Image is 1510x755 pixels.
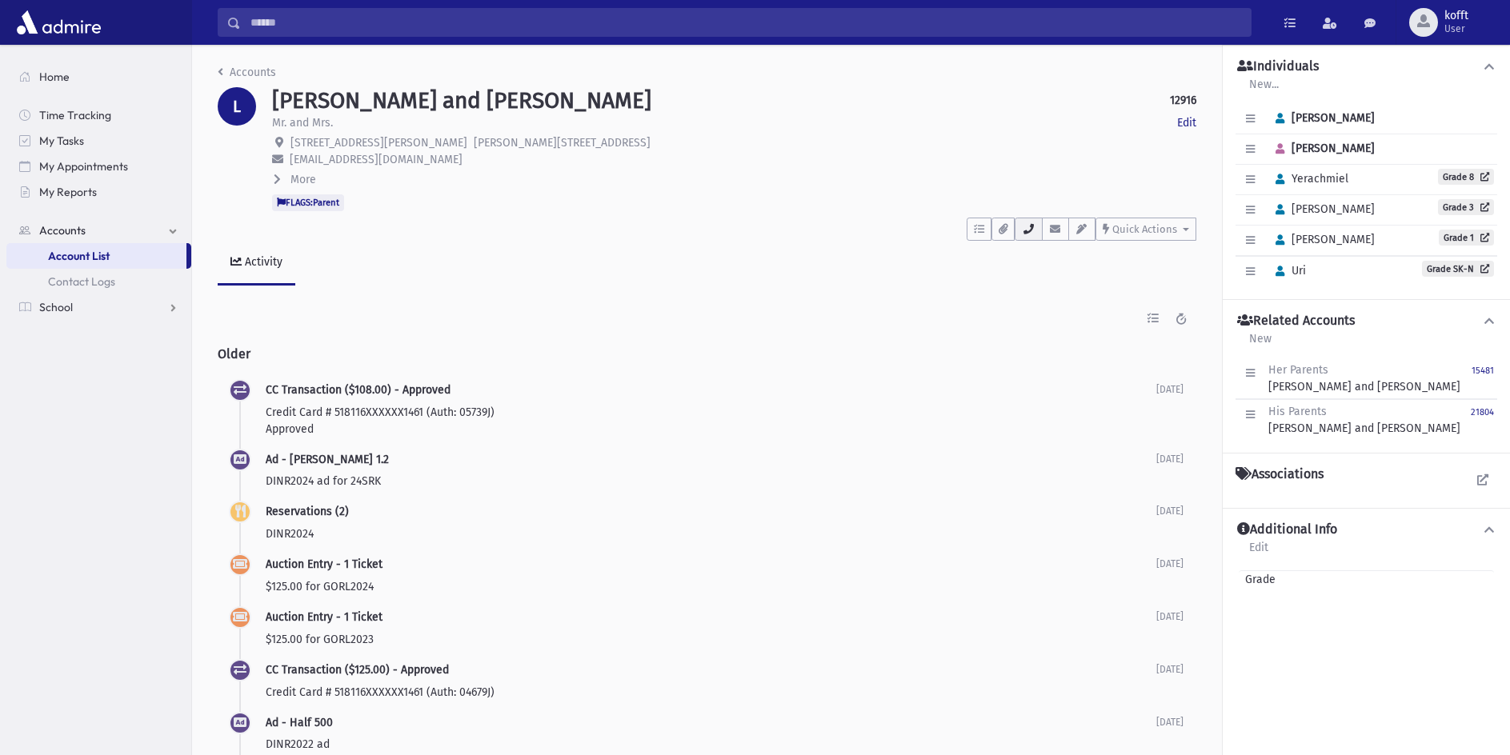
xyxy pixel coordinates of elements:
p: Credit Card # 518116XXXXXX1461 (Auth: 04679J) [266,684,1156,701]
span: [STREET_ADDRESS][PERSON_NAME] [290,136,467,150]
p: DINR2024 [266,525,1156,542]
span: Accounts [39,223,86,238]
span: CC Transaction ($108.00) - Approved [266,383,451,397]
span: Account List [48,249,110,263]
a: Account List [6,243,186,269]
span: Grade [1239,571,1276,588]
span: [PERSON_NAME][STREET_ADDRESS] [474,136,651,150]
a: Time Tracking [6,102,191,128]
button: Individuals [1236,58,1497,75]
h4: Associations [1236,466,1324,482]
span: His Parents [1268,405,1327,418]
a: Grade 3 [1438,199,1494,215]
a: Home [6,64,191,90]
a: 21804 [1471,403,1494,437]
span: [DATE] [1156,664,1184,675]
button: Quick Actions [1095,218,1196,241]
span: Ad - [PERSON_NAME] 1.2 [266,453,389,466]
a: 15481 [1472,362,1494,395]
a: Accounts [218,66,276,79]
span: Yerachmiel [1268,172,1348,186]
a: Accounts [6,218,191,243]
span: My Reports [39,185,97,199]
a: School [6,294,191,320]
h2: Older [218,334,1196,374]
p: Approved [266,421,1156,437]
span: Quick Actions [1112,223,1177,235]
span: [PERSON_NAME] [1268,111,1375,125]
h4: Individuals [1237,58,1319,75]
a: Grade 8 [1438,169,1494,185]
span: Contact Logs [48,274,115,289]
span: [EMAIL_ADDRESS][DOMAIN_NAME] [290,153,463,166]
p: Mr. and Mrs. [272,114,333,131]
button: Related Accounts [1236,313,1497,330]
div: [PERSON_NAME] and [PERSON_NAME] [1268,403,1460,437]
p: $125.00 for GORL2023 [266,631,1156,648]
div: L [218,87,256,126]
span: [DATE] [1156,558,1184,569]
small: 15481 [1472,366,1494,376]
span: Uri [1268,264,1306,278]
p: Credit Card # 518116XXXXXX1461 (Auth: 05739J) [266,404,1156,421]
span: Auction Entry - 1 Ticket [266,610,383,624]
input: Search [241,8,1251,37]
span: [DATE] [1156,611,1184,622]
span: School [39,300,73,314]
button: Additional Info [1236,521,1497,538]
span: Reservations (2) [266,505,349,518]
small: 21804 [1471,407,1494,417]
span: CC Transaction ($125.00) - Approved [266,663,449,677]
span: User [1444,22,1468,35]
a: New... [1248,75,1280,104]
span: Time Tracking [39,108,111,122]
a: New [1248,330,1272,358]
img: AdmirePro [13,6,105,38]
span: [DATE] [1156,717,1184,728]
span: Ad - Half 500 [266,716,333,729]
span: [PERSON_NAME] [1268,142,1375,155]
strong: 12916 [1170,92,1196,109]
button: More [272,171,318,188]
span: My Tasks [39,134,84,148]
h4: Additional Info [1237,521,1337,538]
span: kofft [1444,10,1468,22]
span: FLAGS:Parent [272,194,344,210]
p: $125.00 for GORL2024 [266,578,1156,595]
nav: breadcrumb [218,64,276,87]
span: [DATE] [1156,505,1184,517]
a: Edit [1177,114,1196,131]
a: My Appointments [6,154,191,179]
span: [PERSON_NAME] [1268,233,1375,246]
div: [PERSON_NAME] and [PERSON_NAME] [1268,362,1460,395]
p: DINR2024 ad for 24SRK [266,473,1156,489]
a: Grade 1 [1439,230,1494,246]
span: Home [39,70,70,84]
span: Auction Entry - 1 Ticket [266,557,383,571]
a: Activity [218,241,295,286]
a: My Reports [6,179,191,205]
h4: Related Accounts [1237,313,1355,330]
span: Her Parents [1268,363,1328,377]
a: Grade SK-N [1422,261,1494,277]
a: My Tasks [6,128,191,154]
span: [PERSON_NAME] [1268,202,1375,216]
span: My Appointments [39,159,128,174]
span: [DATE] [1156,453,1184,465]
a: Contact Logs [6,269,191,294]
p: DINR2022 ad [266,736,1156,753]
span: [DATE] [1156,384,1184,395]
h1: [PERSON_NAME] and [PERSON_NAME] [272,87,651,114]
span: More [290,173,316,186]
a: Edit [1248,538,1269,567]
div: Activity [242,255,282,269]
